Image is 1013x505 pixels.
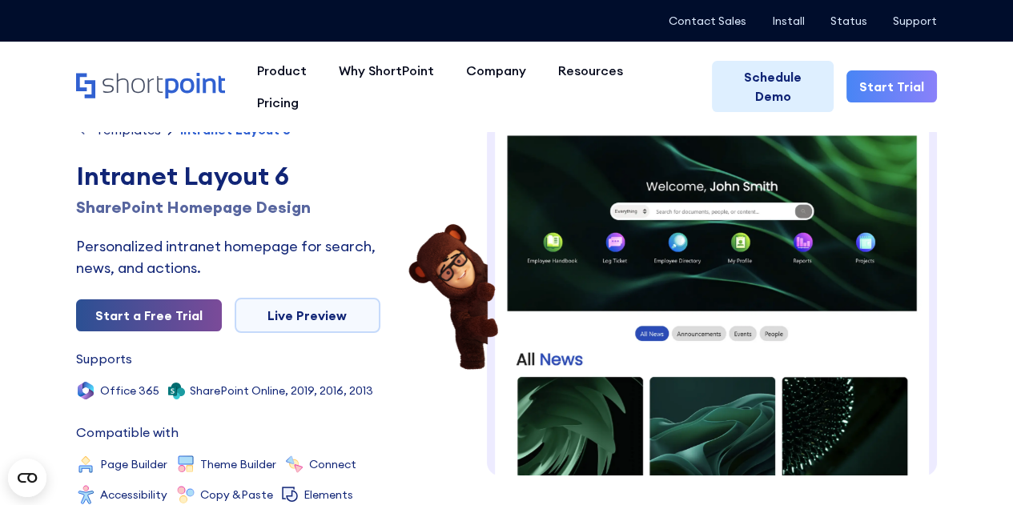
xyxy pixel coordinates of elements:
[100,385,159,396] div: Office 365
[830,14,867,27] a: Status
[76,426,179,439] div: Compatible with
[466,61,526,80] div: Company
[76,195,380,219] h1: SharePoint Homepage Design
[303,489,353,500] div: Elements
[558,61,623,80] div: Resources
[76,352,132,365] div: Supports
[309,459,356,470] div: Connect
[76,157,380,195] div: Intranet Layout 6
[200,489,273,500] div: Copy &Paste
[339,61,434,80] div: Why ShortPoint
[257,93,299,112] div: Pricing
[846,70,937,102] a: Start Trial
[76,73,225,100] a: Home
[100,489,167,500] div: Accessibility
[190,385,373,396] div: SharePoint Online, 2019, 2016, 2013
[241,86,315,118] a: Pricing
[95,123,161,136] div: Templates
[200,459,276,470] div: Theme Builder
[450,54,542,86] a: Company
[8,459,46,497] button: Open CMP widget
[76,299,222,331] a: Start a Free Trial
[893,14,937,27] a: Support
[669,14,746,27] a: Contact Sales
[241,54,323,86] a: Product
[712,61,834,112] a: Schedule Demo
[323,54,450,86] a: Why ShortPoint
[235,298,380,333] a: Live Preview
[542,54,639,86] a: Resources
[180,123,291,136] div: Intranet Layout 6
[257,61,307,80] div: Product
[772,14,805,27] a: Install
[933,428,1013,505] iframe: Chat Widget
[76,235,380,279] div: Personalized intranet homepage for search, news, and actions.
[100,459,167,470] div: Page Builder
